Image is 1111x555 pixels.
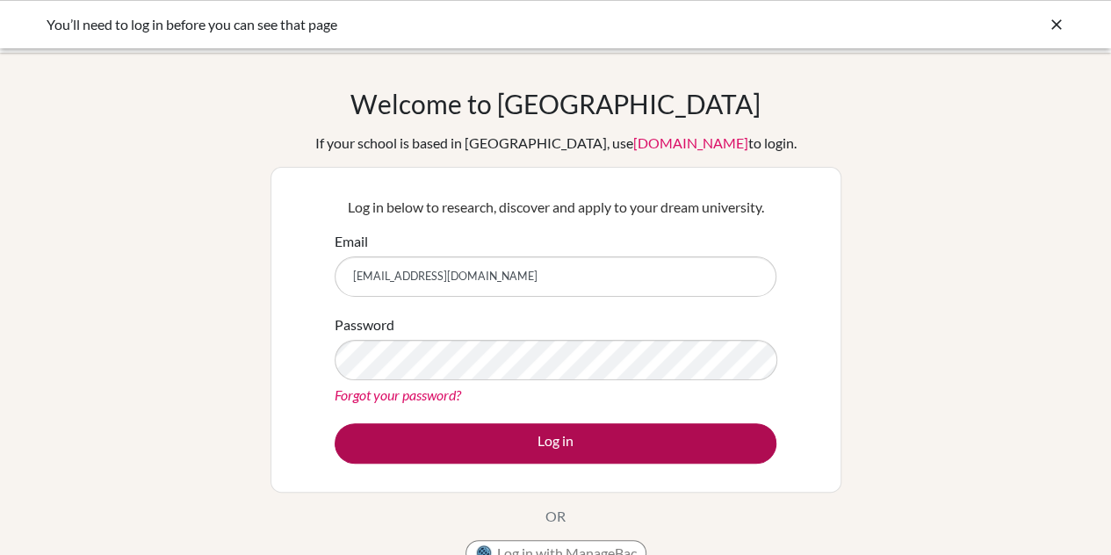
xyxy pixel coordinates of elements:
[545,506,566,527] p: OR
[350,88,761,119] h1: Welcome to [GEOGRAPHIC_DATA]
[335,314,394,335] label: Password
[315,133,797,154] div: If your school is based in [GEOGRAPHIC_DATA], use to login.
[335,386,461,403] a: Forgot your password?
[335,197,776,218] p: Log in below to research, discover and apply to your dream university.
[47,14,802,35] div: You’ll need to log in before you can see that page
[335,423,776,464] button: Log in
[633,134,748,151] a: [DOMAIN_NAME]
[335,231,368,252] label: Email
